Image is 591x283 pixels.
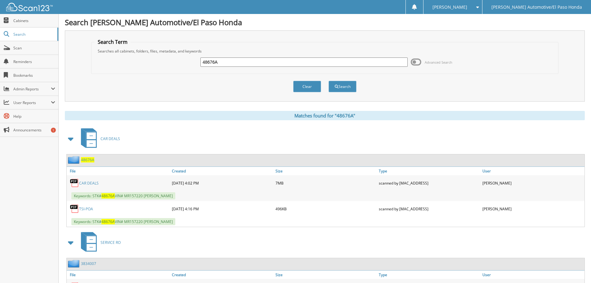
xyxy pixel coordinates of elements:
a: User [481,271,584,279]
span: 48676A [101,219,115,224]
div: [PERSON_NAME] [481,203,584,215]
span: Keywords: STK# VIN# MR157220 [PERSON_NAME] [71,192,175,199]
button: Search [329,81,356,92]
span: SERVICE RO [101,240,121,245]
img: PDF.png [70,178,79,188]
a: Created [170,271,274,279]
button: Clear [293,81,321,92]
span: Search [13,32,54,37]
span: Admin Reports [13,86,51,92]
span: Scan [13,45,55,51]
div: 7MB [274,177,378,189]
a: Type [377,167,481,175]
a: User [481,167,584,175]
div: [PERSON_NAME] [481,177,584,189]
span: CAR DEALS [101,136,120,141]
a: 48676A [81,157,94,162]
a: Size [274,167,378,175]
img: PDF.png [70,204,79,213]
a: File [67,167,170,175]
div: [DATE] 4:16 PM [170,203,274,215]
span: Bookmarks [13,73,55,78]
img: scan123-logo-white.svg [6,3,53,11]
div: Searches all cabinets, folders, files, metadata, and keywords [95,48,555,54]
span: Reminders [13,59,55,64]
a: SERVICE RO [77,230,121,255]
iframe: Chat Widget [560,253,591,283]
span: Cabinets [13,18,55,23]
div: scanned by [MAC_ADDRESS] [377,203,481,215]
legend: Search Term [95,39,131,45]
span: Announcements [13,127,55,133]
span: User Reports [13,100,51,105]
a: File [67,271,170,279]
span: Advanced Search [425,60,452,65]
img: folder2.png [68,156,81,164]
h1: Search [PERSON_NAME] Automotive/El Paso Honda [65,17,585,27]
a: TSI-POA [79,206,93,212]
a: 3834007 [81,261,96,266]
span: 48676A [101,193,115,199]
a: Created [170,167,274,175]
span: Keywords: STK# VIN# MR157220 [PERSON_NAME] [71,218,175,225]
span: Help [13,114,55,119]
a: Type [377,271,481,279]
div: 1 [51,128,56,133]
div: [DATE] 4:02 PM [170,177,274,189]
img: folder2.png [68,260,81,267]
a: CAR DEALS [79,180,99,186]
div: 496KB [274,203,378,215]
a: CAR DEALS [77,126,120,151]
a: Size [274,271,378,279]
div: Matches found for "48676A" [65,111,585,120]
div: scanned by [MAC_ADDRESS] [377,177,481,189]
span: [PERSON_NAME] [432,5,467,9]
span: [PERSON_NAME] Automotive/El Paso Honda [491,5,582,9]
